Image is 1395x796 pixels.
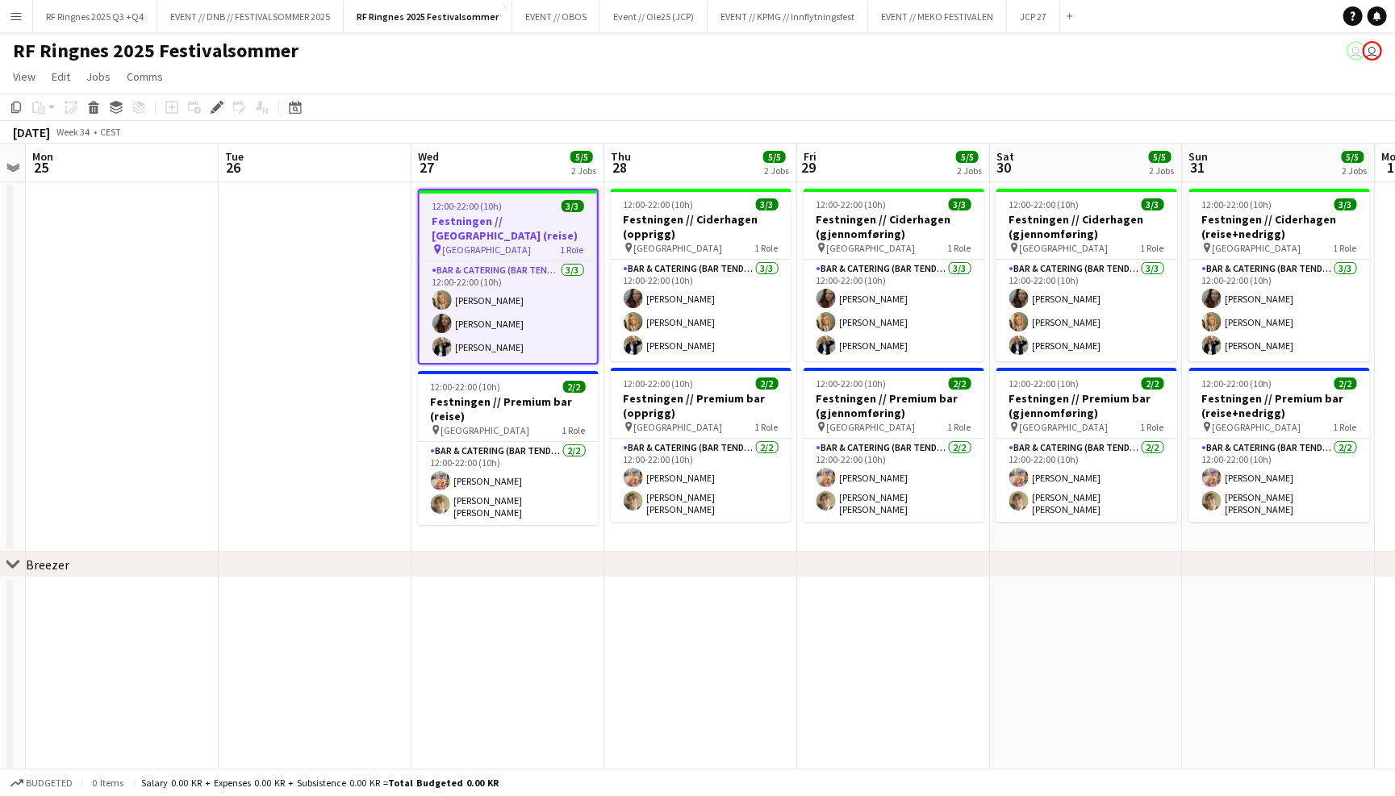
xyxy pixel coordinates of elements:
[1149,151,1172,163] span: 5/5
[1150,165,1175,177] div: 2 Jobs
[562,424,586,436] span: 1 Role
[52,69,70,84] span: Edit
[570,151,593,163] span: 5/5
[996,368,1177,522] app-job-card: 12:00-22:00 (10h)2/2Festningen // Premium bar (gjennomføring) [GEOGRAPHIC_DATA]1 RoleBar & Cateri...
[804,368,984,522] app-job-card: 12:00-22:00 (10h)2/2Festningen // Premium bar (gjennomføring) [GEOGRAPHIC_DATA]1 RoleBar & Cateri...
[26,777,73,789] span: Budgeted
[6,66,42,87] a: View
[1141,421,1164,433] span: 1 Role
[420,261,597,363] app-card-role: Bar & Catering (Bar Tender)3/312:00-22:00 (10h)[PERSON_NAME][PERSON_NAME][PERSON_NAME]
[571,165,596,177] div: 2 Jobs
[1020,421,1109,433] span: [GEOGRAPHIC_DATA]
[432,200,503,212] span: 12:00-22:00 (10h)
[756,377,779,390] span: 2/2
[827,242,916,254] span: [GEOGRAPHIC_DATA]
[624,377,694,390] span: 12:00-22:00 (10h)
[804,439,984,522] app-card-role: Bar & Catering (Bar Tender)2/212:00-22:00 (10h)[PERSON_NAME][PERSON_NAME] [PERSON_NAME]
[817,198,887,210] span: 12:00-22:00 (10h)
[416,158,439,177] span: 27
[1189,260,1370,361] app-card-role: Bar & Catering (Bar Tender)3/312:00-22:00 (10h)[PERSON_NAME][PERSON_NAME][PERSON_NAME]
[1342,151,1364,163] span: 5/5
[763,151,786,163] span: 5/5
[996,391,1177,420] h3: Festningen // Premium bar (gjennomføring)
[418,371,599,525] app-job-card: 12:00-22:00 (10h)2/2Festningen // Premium bar (reise) [GEOGRAPHIC_DATA]1 RoleBar & Catering (Bar ...
[764,165,789,177] div: 2 Jobs
[1009,198,1080,210] span: 12:00-22:00 (10h)
[1141,242,1164,254] span: 1 Role
[804,212,984,241] h3: Festningen // Ciderhagen (gjennomføring)
[1334,198,1357,210] span: 3/3
[1142,377,1164,390] span: 2/2
[948,242,971,254] span: 1 Role
[611,189,791,361] app-job-card: 12:00-22:00 (10h)3/3Festningen // Ciderhagen (opprigg) [GEOGRAPHIC_DATA]1 RoleBar & Catering (Bar...
[100,126,121,138] div: CEST
[420,214,597,243] h3: Festningen // [GEOGRAPHIC_DATA] (reise)
[1189,368,1370,522] div: 12:00-22:00 (10h)2/2Festningen // Premium bar (reise+nedrigg) [GEOGRAPHIC_DATA]1 RoleBar & Cateri...
[1202,377,1272,390] span: 12:00-22:00 (10h)
[1187,158,1209,177] span: 31
[600,1,708,32] button: Event // Ole25 (JCP)
[89,777,127,789] span: 0 items
[1189,391,1370,420] h3: Festningen // Premium bar (reise+nedrigg)
[443,244,532,256] span: [GEOGRAPHIC_DATA]
[804,189,984,361] app-job-card: 12:00-22:00 (10h)3/3Festningen // Ciderhagen (gjennomføring) [GEOGRAPHIC_DATA]1 RoleBar & Caterin...
[948,421,971,433] span: 1 Role
[1020,242,1109,254] span: [GEOGRAPHIC_DATA]
[13,39,299,63] h1: RF Ringnes 2025 Festivalsommer
[45,66,77,87] a: Edit
[801,158,817,177] span: 29
[1347,41,1366,60] app-user-avatar: Christine Sunde Paulsen
[80,66,117,87] a: Jobs
[344,1,512,32] button: RF Ringnes 2025 Festivalsommer
[563,381,586,393] span: 2/2
[996,439,1177,522] app-card-role: Bar & Catering (Bar Tender)2/212:00-22:00 (10h)[PERSON_NAME][PERSON_NAME] [PERSON_NAME]
[949,198,971,210] span: 3/3
[33,1,157,32] button: RF Ringnes 2025 Q3 +Q4
[30,158,53,177] span: 25
[634,421,723,433] span: [GEOGRAPHIC_DATA]
[13,124,50,140] div: [DATE]
[1334,377,1357,390] span: 2/2
[141,777,499,789] div: Salary 0.00 KR + Expenses 0.00 KR + Subsistence 0.00 KR =
[827,421,916,433] span: [GEOGRAPHIC_DATA]
[418,189,599,365] app-job-card: 12:00-22:00 (10h)3/3Festningen // [GEOGRAPHIC_DATA] (reise) [GEOGRAPHIC_DATA]1 RoleBar & Catering...
[157,1,344,32] button: EVENT // DNB // FESTIVALSOMMER 2025
[1189,439,1370,522] app-card-role: Bar & Catering (Bar Tender)2/212:00-22:00 (10h)[PERSON_NAME][PERSON_NAME] [PERSON_NAME]
[431,381,501,393] span: 12:00-22:00 (10h)
[756,198,779,210] span: 3/3
[562,200,584,212] span: 3/3
[804,260,984,361] app-card-role: Bar & Catering (Bar Tender)3/312:00-22:00 (10h)[PERSON_NAME][PERSON_NAME][PERSON_NAME]
[804,391,984,420] h3: Festningen // Premium bar (gjennomføring)
[225,149,244,164] span: Tue
[611,368,791,522] app-job-card: 12:00-22:00 (10h)2/2Festningen // Premium bar (opprigg) [GEOGRAPHIC_DATA]1 RoleBar & Catering (Ba...
[708,1,868,32] button: EVENT // KPMG // Innflytningsfest
[957,165,982,177] div: 2 Jobs
[86,69,111,84] span: Jobs
[26,556,69,573] div: Breezer
[634,242,723,254] span: [GEOGRAPHIC_DATA]
[611,391,791,420] h3: Festningen // Premium bar (opprigg)
[996,212,1177,241] h3: Festningen // Ciderhagen (gjennomføring)
[1189,189,1370,361] app-job-card: 12:00-22:00 (10h)3/3Festningen // Ciderhagen (reise+nedrigg) [GEOGRAPHIC_DATA]1 RoleBar & Caterin...
[611,212,791,241] h3: Festningen // Ciderhagen (opprigg)
[1202,198,1272,210] span: 12:00-22:00 (10h)
[53,126,94,138] span: Week 34
[755,421,779,433] span: 1 Role
[624,198,694,210] span: 12:00-22:00 (10h)
[996,189,1177,361] div: 12:00-22:00 (10h)3/3Festningen // Ciderhagen (gjennomføring) [GEOGRAPHIC_DATA]1 RoleBar & Caterin...
[804,149,817,164] span: Fri
[8,774,75,792] button: Budgeted
[388,777,499,789] span: Total Budgeted 0.00 KR
[996,149,1014,164] span: Sat
[1009,377,1080,390] span: 12:00-22:00 (10h)
[1213,242,1301,254] span: [GEOGRAPHIC_DATA]
[996,260,1177,361] app-card-role: Bar & Catering (Bar Tender)3/312:00-22:00 (10h)[PERSON_NAME][PERSON_NAME][PERSON_NAME]
[755,242,779,254] span: 1 Role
